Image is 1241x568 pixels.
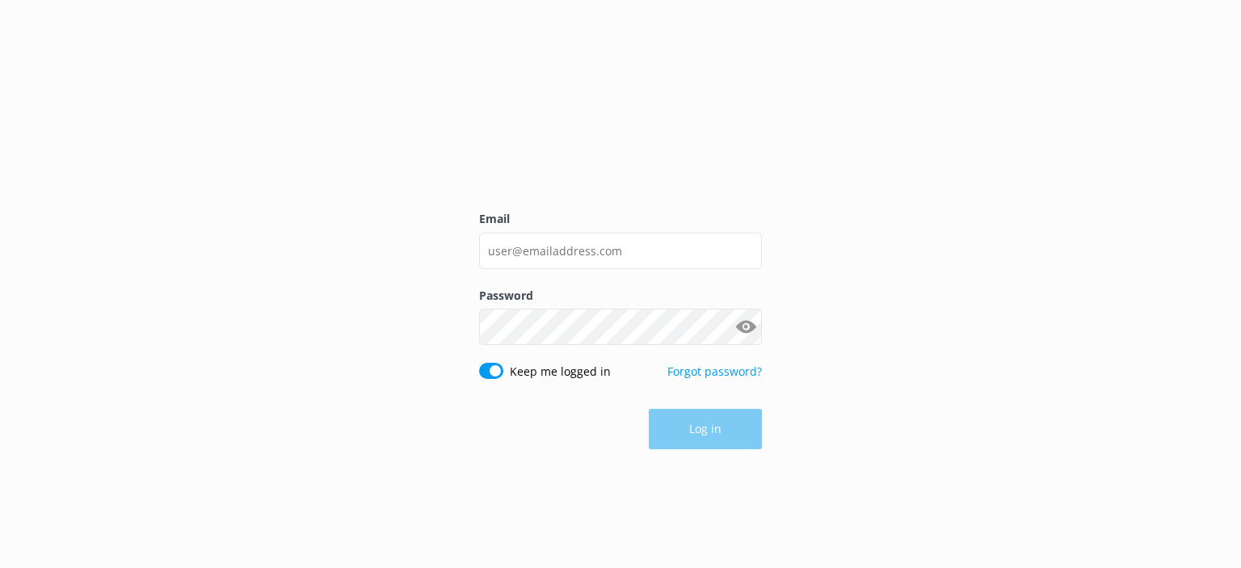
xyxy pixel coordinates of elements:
[730,311,762,343] button: Show password
[667,364,762,379] a: Forgot password?
[479,233,762,269] input: user@emailaddress.com
[479,287,762,305] label: Password
[510,363,611,381] label: Keep me logged in
[479,210,762,228] label: Email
